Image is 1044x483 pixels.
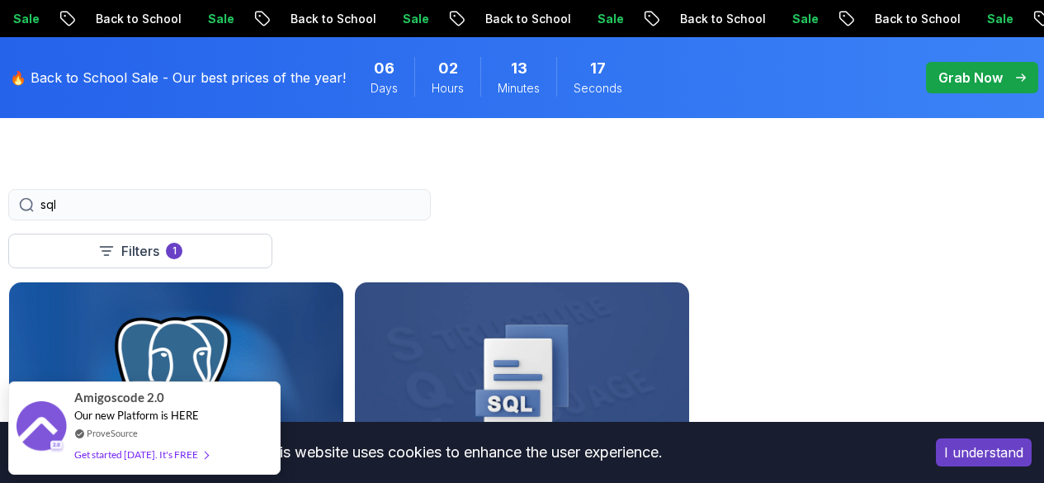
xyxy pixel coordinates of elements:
[277,11,390,27] p: Back to School
[374,57,394,80] span: 6 Days
[667,11,779,27] p: Back to School
[574,80,622,97] span: Seconds
[974,11,1027,27] p: Sale
[779,11,832,27] p: Sale
[83,11,195,27] p: Back to School
[195,11,248,27] p: Sale
[371,80,398,97] span: Days
[172,244,177,258] p: 1
[390,11,442,27] p: Sale
[590,57,606,80] span: 17 Seconds
[355,282,689,470] img: Up and Running with SQL and Databases card
[74,388,164,407] span: Amigoscode 2.0
[9,282,343,470] img: SQL and Databases Fundamentals card
[121,241,159,261] p: Filters
[511,57,527,80] span: 13 Minutes
[936,438,1032,466] button: Accept cookies
[584,11,637,27] p: Sale
[12,434,911,471] div: This website uses cookies to enhance the user experience.
[87,426,138,440] a: ProveSource
[438,57,458,80] span: 2 Hours
[40,197,420,213] input: Search Java, React, Spring boot ...
[74,409,199,422] span: Our new Platform is HERE
[432,80,464,97] span: Hours
[862,11,974,27] p: Back to School
[17,401,66,455] img: provesource social proof notification image
[8,234,272,268] button: Filters1
[472,11,584,27] p: Back to School
[10,68,346,88] p: 🔥 Back to School Sale - Our best prices of the year!
[938,68,1003,88] p: Grab Now
[498,80,540,97] span: Minutes
[74,445,208,464] div: Get started [DATE]. It's FREE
